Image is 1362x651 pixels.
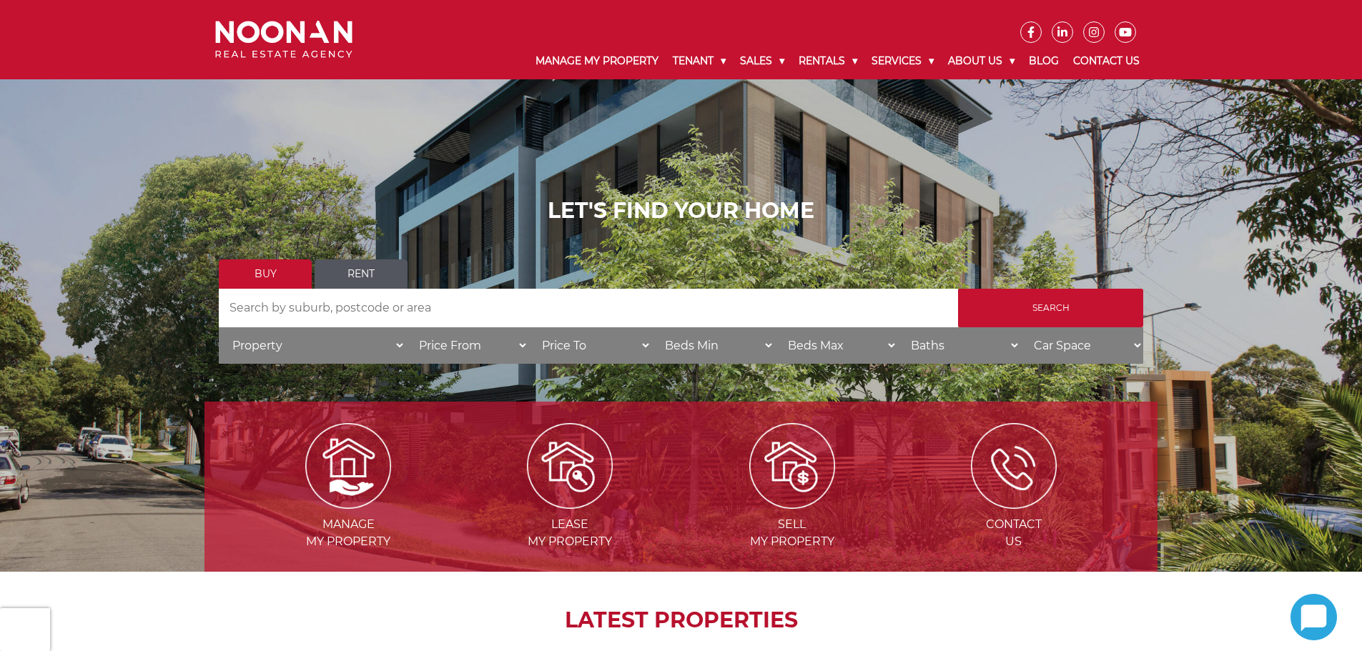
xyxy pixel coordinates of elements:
[219,259,312,289] a: Buy
[219,198,1143,224] h1: LET'S FIND YOUR HOME
[528,43,666,79] a: Manage My Property
[683,516,902,550] span: Sell my Property
[904,458,1123,548] a: ICONS ContactUs
[941,43,1022,79] a: About Us
[460,458,679,548] a: Lease my property Leasemy Property
[971,423,1057,509] img: ICONS
[1066,43,1147,79] a: Contact Us
[305,423,391,509] img: Manage my Property
[527,423,613,509] img: Lease my property
[791,43,864,79] a: Rentals
[219,289,958,327] input: Search by suburb, postcode or area
[958,289,1143,327] input: Search
[749,423,835,509] img: Sell my property
[733,43,791,79] a: Sales
[904,516,1123,550] span: Contact Us
[460,516,679,550] span: Lease my Property
[239,516,458,550] span: Manage my Property
[1022,43,1066,79] a: Blog
[666,43,733,79] a: Tenant
[239,458,458,548] a: Manage my Property Managemy Property
[215,21,352,59] img: Noonan Real Estate Agency
[683,458,902,548] a: Sell my property Sellmy Property
[240,607,1122,633] h2: LATEST PROPERTIES
[864,43,941,79] a: Services
[315,259,408,289] a: Rent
